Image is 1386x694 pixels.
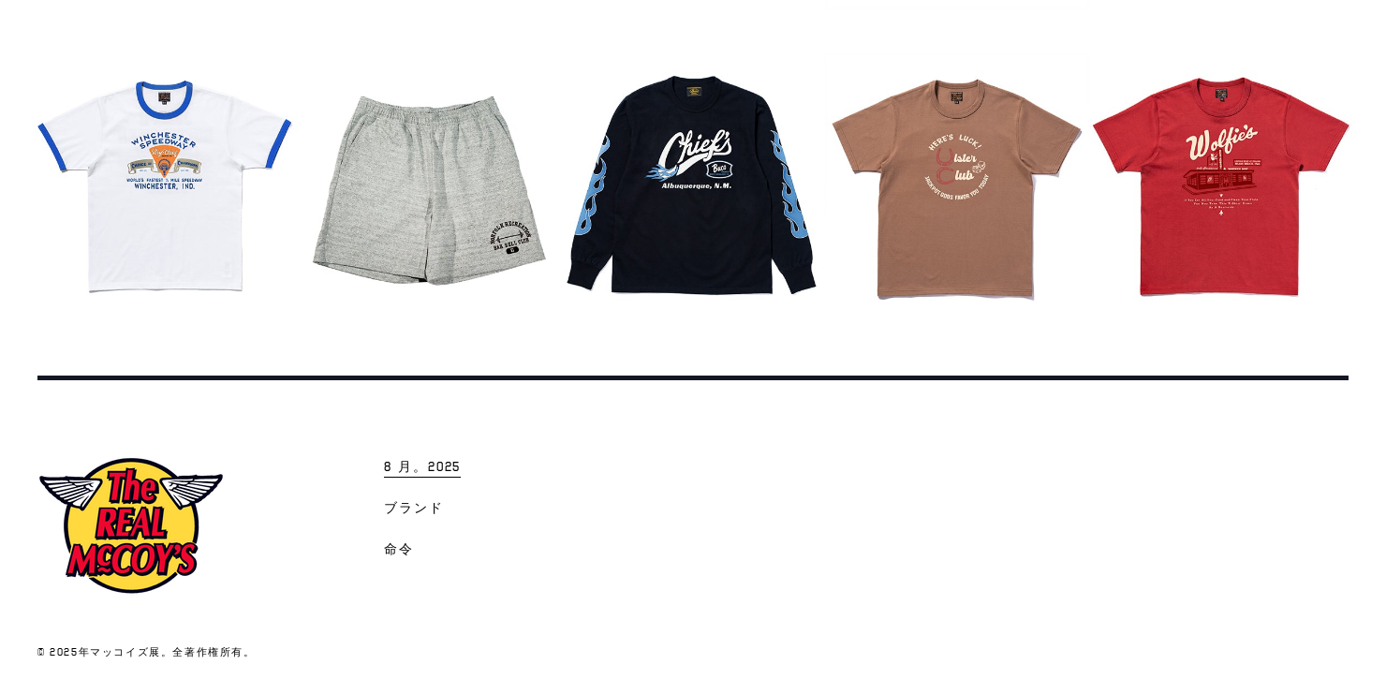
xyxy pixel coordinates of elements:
[90,645,161,658] a: マッコイズ展
[37,644,656,661] p: © 2025年 。全著作権所有。
[375,487,453,528] a: ブランド
[384,459,461,478] span: 8 月。2025
[375,528,423,569] a: 命令
[375,446,470,487] a: 8 月。2025
[384,541,414,560] span: 命令
[37,455,225,597] img: マッコイズ展
[384,500,444,519] span: ブランド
